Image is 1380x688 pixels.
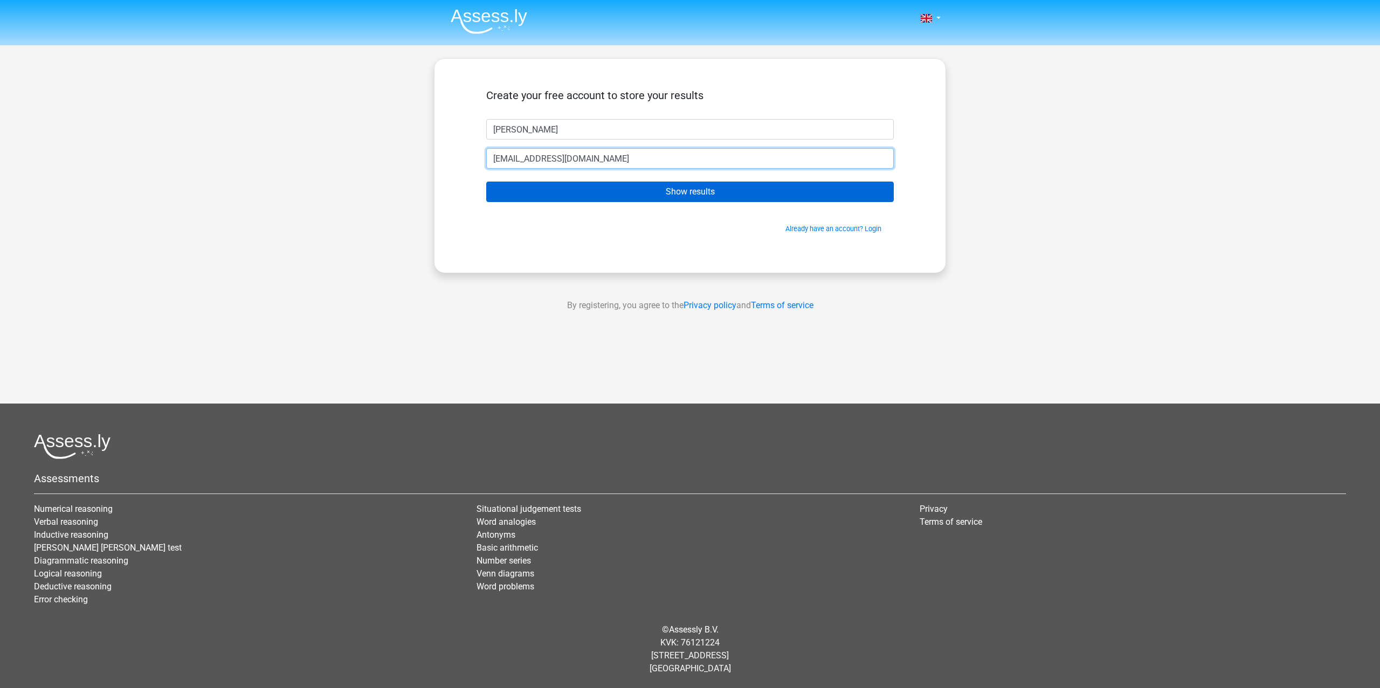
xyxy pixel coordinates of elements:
[486,182,894,202] input: Show results
[451,9,527,34] img: Assessly
[920,504,948,514] a: Privacy
[684,300,736,310] a: Privacy policy
[785,225,881,233] a: Already have an account? Login
[34,568,102,579] a: Logical reasoning
[477,517,536,527] a: Word analogies
[34,594,88,604] a: Error checking
[486,89,894,102] h5: Create your free account to store your results
[669,624,719,635] a: Assessly B.V.
[477,530,515,540] a: Antonyms
[477,555,531,566] a: Number series
[34,434,111,459] img: Assessly logo
[751,300,813,310] a: Terms of service
[34,555,128,566] a: Diagrammatic reasoning
[920,517,982,527] a: Terms of service
[34,517,98,527] a: Verbal reasoning
[477,568,534,579] a: Venn diagrams
[34,504,113,514] a: Numerical reasoning
[486,119,894,140] input: First name
[477,581,534,592] a: Word problems
[26,615,1354,684] div: © KVK: 76121224 [STREET_ADDRESS] [GEOGRAPHIC_DATA]
[34,581,112,592] a: Deductive reasoning
[486,148,894,169] input: Email
[34,530,108,540] a: Inductive reasoning
[34,543,182,553] a: [PERSON_NAME] [PERSON_NAME] test
[34,472,1346,485] h5: Assessments
[477,504,581,514] a: Situational judgement tests
[477,543,538,553] a: Basic arithmetic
